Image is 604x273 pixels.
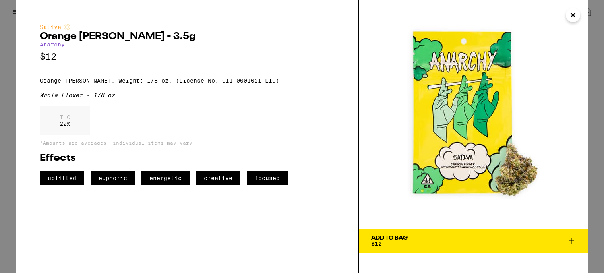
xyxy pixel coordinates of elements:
div: Sativa [40,24,335,30]
span: creative [196,171,240,185]
div: 22 % [40,106,90,135]
a: Anarchy [40,41,65,48]
h2: Orange [PERSON_NAME] - 3.5g [40,32,335,41]
button: Close [566,8,580,22]
span: Hi. Need any help? [5,6,57,12]
span: $12 [371,240,382,247]
p: *Amounts are averages, individual items may vary. [40,140,335,145]
span: focused [247,171,288,185]
span: euphoric [91,171,135,185]
button: Add To Bag$12 [359,229,588,253]
img: sativaColor.svg [64,24,70,30]
span: energetic [141,171,190,185]
p: Orange [PERSON_NAME]. Weight: 1/8 oz. (License No. C11-0001021-LIC) [40,77,335,84]
p: THC [60,114,70,120]
span: uplifted [40,171,84,185]
div: Whole Flower - 1/8 oz [40,92,335,98]
h2: Effects [40,153,335,163]
div: Add To Bag [371,235,408,241]
p: $12 [40,52,335,62]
